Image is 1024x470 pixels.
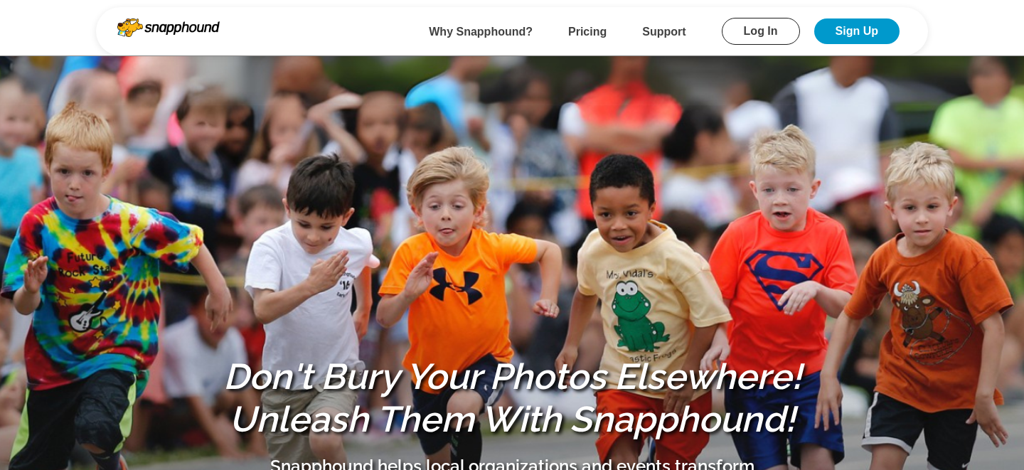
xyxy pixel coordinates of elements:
a: Why Snapphound? [429,26,533,38]
a: Log In [722,18,800,45]
a: Sign Up [814,18,900,44]
a: Support [642,26,686,38]
h1: Don't Bury Your Photos Elsewhere! Unleash Them With Snapphound! [213,356,811,441]
img: Snapphound Logo [117,18,220,37]
a: Pricing [568,26,607,38]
